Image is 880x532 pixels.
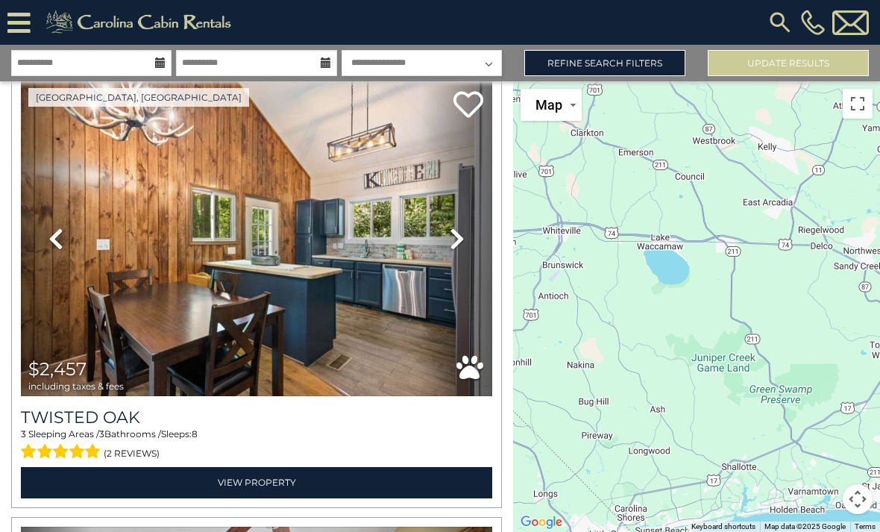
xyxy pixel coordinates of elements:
[708,50,869,76] button: Update Results
[521,89,582,121] button: Change map style
[855,522,876,531] a: Terms (opens in new tab)
[843,89,873,119] button: Toggle fullscreen view
[517,513,566,532] img: Google
[691,522,755,532] button: Keyboard shortcuts
[21,407,492,428] a: Twisted Oak
[21,81,492,397] img: thumbnail_166551028.jpeg
[28,88,249,107] a: [GEOGRAPHIC_DATA], [GEOGRAPHIC_DATA]
[524,50,685,76] a: Refine Search Filters
[99,428,104,439] span: 3
[192,428,198,439] span: 8
[28,358,87,380] span: $2,457
[843,484,873,514] button: Map camera controls
[38,7,244,37] img: Khaki-logo.png
[453,90,483,122] a: Add to favorites
[767,9,793,36] img: search-regular.svg
[517,513,566,532] a: Open this area in Google Maps (opens a new window)
[797,10,829,35] a: [PHONE_NUMBER]
[21,428,26,439] span: 3
[21,467,492,498] a: View Property
[104,444,160,463] span: (2 reviews)
[764,522,846,531] span: Map data ©2025 Google
[21,428,492,463] div: Sleeping Areas / Bathrooms / Sleeps:
[535,97,562,113] span: Map
[28,381,124,391] span: including taxes & fees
